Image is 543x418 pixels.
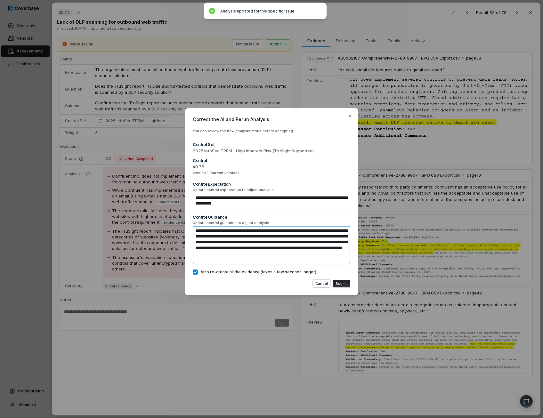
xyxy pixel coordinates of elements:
[220,9,296,13] span: Analysis updated for this specific issue.
[193,141,350,147] div: Control Set
[193,214,350,220] div: Control Guidance
[193,269,198,275] button: Also re-create all the evidence (takes a few seconds longer).
[333,280,350,287] button: Submit
[193,148,350,154] span: 2025 InfoSec TPRM - High Inherent Risk (TruSight Supported)
[193,171,350,175] span: version 1 (current version)
[193,116,350,123] span: Correct the AI and Rerun Analysis
[193,164,350,170] span: #D.7.5
[193,157,350,163] div: Control
[193,221,350,225] span: Update control guidance to adjust analysis
[193,181,350,187] div: Control Expectation
[193,188,350,192] span: Update control expectation to adjust analysis
[193,129,294,133] span: You can review the new analysis result before accepting.
[200,269,317,275] span: Also re-create all the evidence (takes a few seconds longer).
[313,280,330,287] button: Cancel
